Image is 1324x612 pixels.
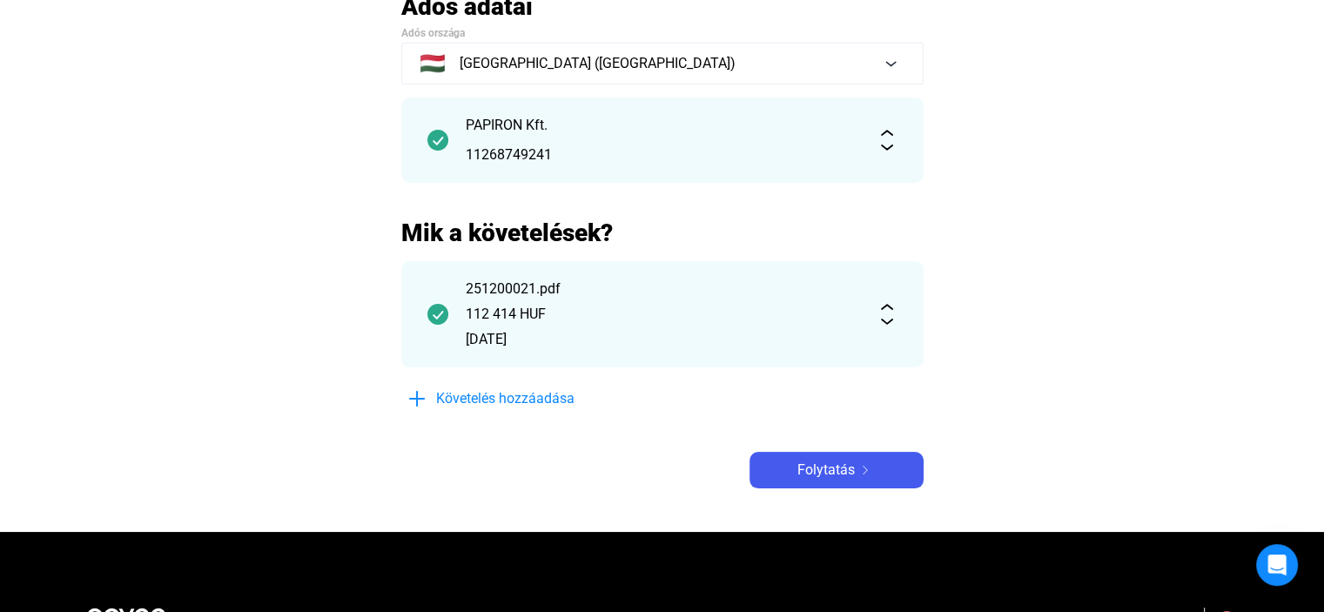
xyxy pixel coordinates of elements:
[877,304,897,325] img: expand
[466,279,859,299] div: 251200021.pdf
[427,304,448,325] img: checkmark-darker-green-circle
[466,329,859,350] div: [DATE]
[1256,544,1298,586] div: Open Intercom Messenger
[797,460,855,481] span: Folytatás
[407,388,427,409] img: plus-blue
[466,304,859,325] div: 112 414 HUF
[436,388,575,409] span: Követelés hozzáadása
[749,452,924,488] button: Folytatásarrow-right-white
[877,130,897,151] img: expand
[466,115,859,136] div: PAPIRON Kft.
[401,43,924,84] button: 🇭🇺[GEOGRAPHIC_DATA] ([GEOGRAPHIC_DATA])
[401,218,924,248] h2: Mik a követelések?
[427,130,448,151] img: checkmark-darker-green-circle
[466,145,859,165] div: 11268749241
[460,53,736,74] span: [GEOGRAPHIC_DATA] ([GEOGRAPHIC_DATA])
[855,466,876,474] img: arrow-right-white
[401,27,465,39] span: Adós országa
[420,53,446,74] span: 🇭🇺
[401,380,662,417] button: plus-blueKövetelés hozzáadása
